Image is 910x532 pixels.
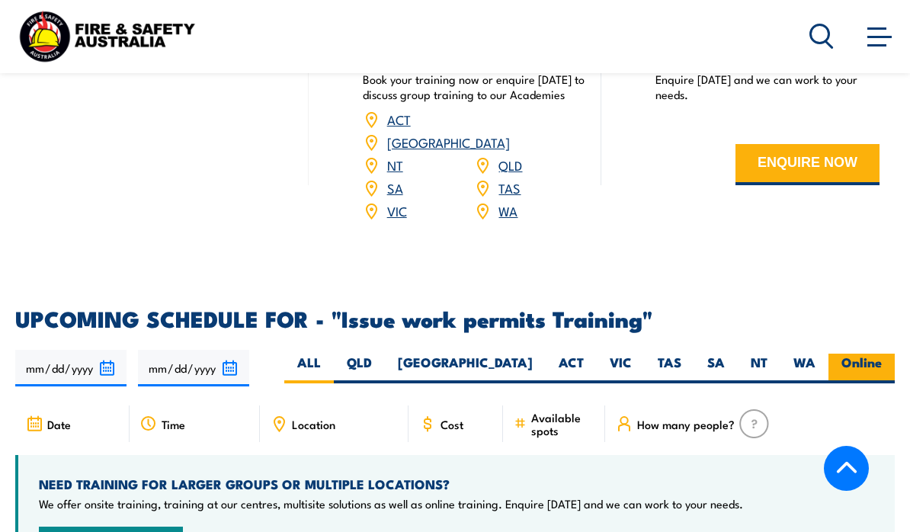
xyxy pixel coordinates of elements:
h4: NEED TRAINING FOR LARGER GROUPS OR MULTIPLE LOCATIONS? [39,476,743,492]
h2: UPCOMING SCHEDULE FOR - "Issue work permits Training" [15,308,895,328]
label: WA [780,354,828,383]
a: TAS [498,178,521,197]
label: VIC [597,354,645,383]
label: Online [828,354,895,383]
span: How many people? [637,418,735,431]
input: To date [138,350,249,386]
a: NT [387,155,403,174]
label: SA [694,354,738,383]
a: SA [387,178,403,197]
label: NT [738,354,780,383]
input: From date [15,350,127,386]
label: QLD [334,354,385,383]
p: Enquire [DATE] and we can work to your needs. [655,72,880,102]
button: ENQUIRE NOW [735,144,880,185]
label: [GEOGRAPHIC_DATA] [385,354,546,383]
label: ACT [546,354,597,383]
label: TAS [645,354,694,383]
p: We offer onsite training, training at our centres, multisite solutions as well as online training... [39,496,743,511]
span: Location [292,418,335,431]
a: ACT [387,110,411,128]
p: Book your training now or enquire [DATE] to discuss group training to our Academies [363,72,587,102]
span: Available spots [531,411,594,437]
span: Date [47,418,71,431]
span: Cost [441,418,463,431]
a: [GEOGRAPHIC_DATA] [387,133,510,151]
a: WA [498,201,517,220]
label: ALL [284,354,334,383]
a: QLD [498,155,522,174]
span: Time [162,418,185,431]
a: VIC [387,201,407,220]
